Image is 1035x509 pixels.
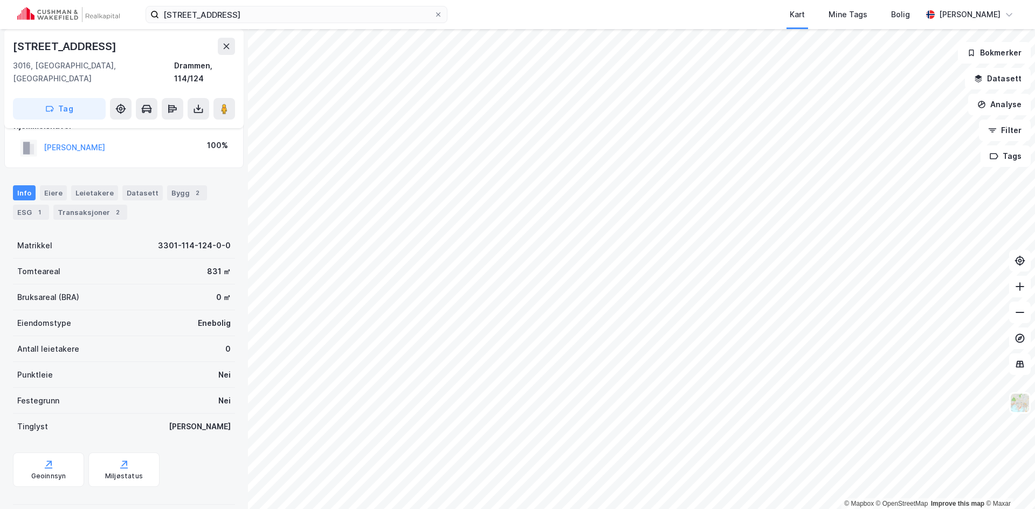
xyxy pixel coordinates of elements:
a: OpenStreetMap [876,500,928,507]
div: 0 [225,343,231,355]
img: Z [1010,393,1030,413]
div: [STREET_ADDRESS] [13,38,119,55]
div: 3301-114-124-0-0 [158,239,231,252]
div: Drammen, 114/124 [174,59,235,85]
div: Kontrollprogram for chat [981,457,1035,509]
div: Leietakere [71,185,118,200]
button: Bokmerker [958,42,1031,64]
a: Improve this map [931,500,984,507]
div: Punktleie [17,368,53,381]
input: Søk på adresse, matrikkel, gårdeiere, leietakere eller personer [159,6,434,23]
div: 0 ㎡ [216,291,231,304]
button: Tag [13,98,106,120]
div: Bruksareal (BRA) [17,291,79,304]
iframe: Chat Widget [981,457,1035,509]
div: Nei [218,368,231,381]
div: 100% [207,139,228,152]
div: Info [13,185,36,200]
div: ESG [13,205,49,220]
div: Bolig [891,8,910,21]
div: Miljøstatus [105,472,143,480]
div: Transaksjoner [53,205,127,220]
button: Tags [981,145,1031,167]
div: 831 ㎡ [207,265,231,278]
button: Filter [979,120,1031,141]
div: Geoinnsyn [31,472,66,480]
div: Festegrunn [17,394,59,407]
div: Datasett [122,185,163,200]
div: [PERSON_NAME] [939,8,1000,21]
button: Analyse [968,94,1031,115]
div: Matrikkel [17,239,52,252]
div: Tinglyst [17,420,48,433]
div: 2 [192,187,203,198]
div: 3016, [GEOGRAPHIC_DATA], [GEOGRAPHIC_DATA] [13,59,174,85]
div: Tomteareal [17,265,60,278]
div: Antall leietakere [17,343,79,355]
div: Eiere [40,185,67,200]
a: Mapbox [844,500,874,507]
img: cushman-wakefield-realkapital-logo.202ea83816669bd177139c58696a8fa1.svg [17,7,120,22]
div: Kart [790,8,805,21]
div: Enebolig [198,317,231,330]
div: [PERSON_NAME] [169,420,231,433]
div: 1 [34,207,45,218]
div: 2 [112,207,123,218]
div: Nei [218,394,231,407]
div: Mine Tags [829,8,867,21]
div: Eiendomstype [17,317,71,330]
button: Datasett [965,68,1031,89]
div: Bygg [167,185,207,200]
